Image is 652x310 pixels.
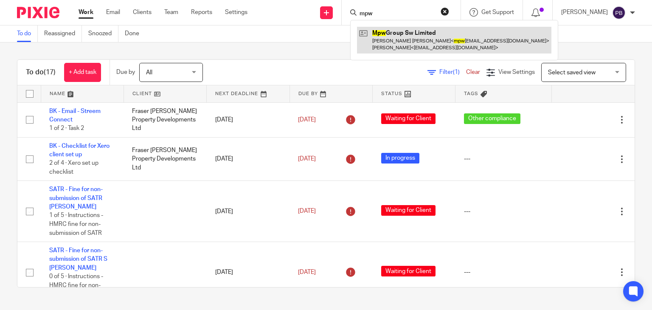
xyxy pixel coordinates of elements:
[207,181,289,242] td: [DATE]
[17,25,38,42] a: To do
[453,69,460,75] span: (1)
[49,125,84,131] span: 1 of 2 · Task 2
[164,8,178,17] a: Team
[298,269,316,275] span: [DATE]
[207,137,289,181] td: [DATE]
[49,161,98,175] span: 2 of 4 · Xero set up checklist
[381,153,419,163] span: In progress
[441,7,449,16] button: Clear
[481,9,514,15] span: Get Support
[64,63,101,82] a: + Add task
[464,268,543,276] div: ---
[124,102,206,137] td: Fraser [PERSON_NAME] Property Developments Ltd
[464,155,543,163] div: ---
[44,69,56,76] span: (17)
[498,69,535,75] span: View Settings
[381,113,436,124] span: Waiting for Client
[49,213,103,236] span: 1 of 5 · Instructions - HMRC fine for non-submission of SATR
[207,102,289,137] td: [DATE]
[116,68,135,76] p: Due by
[548,70,596,76] span: Select saved view
[88,25,118,42] a: Snoozed
[49,143,110,158] a: BK - Checklist for Xero client set up
[464,113,520,124] span: Other compliance
[381,205,436,216] span: Waiting for Client
[44,25,82,42] a: Reassigned
[49,108,101,123] a: BK - Email - Streem Connect
[26,68,56,77] h1: To do
[49,248,107,271] a: SATR - Fine for non-submission of SATR S [PERSON_NAME]
[106,8,120,17] a: Email
[133,8,152,17] a: Clients
[298,209,316,214] span: [DATE]
[124,137,206,181] td: Fraser [PERSON_NAME] Property Developments Ltd
[49,273,103,297] span: 0 of 5 · Instructions - HMRC fine for non-submission of SATR
[79,8,93,17] a: Work
[17,7,59,18] img: Pixie
[561,8,608,17] p: [PERSON_NAME]
[466,69,480,75] a: Clear
[464,91,478,96] span: Tags
[464,207,543,216] div: ---
[439,69,466,75] span: Filter
[49,186,103,210] a: SATR - Fine for non-submission of SATR [PERSON_NAME]
[146,70,152,76] span: All
[225,8,247,17] a: Settings
[125,25,146,42] a: Done
[191,8,212,17] a: Reports
[381,266,436,276] span: Waiting for Client
[298,117,316,123] span: [DATE]
[207,242,289,303] td: [DATE]
[298,156,316,162] span: [DATE]
[612,6,626,20] img: svg%3E
[359,10,435,18] input: Search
